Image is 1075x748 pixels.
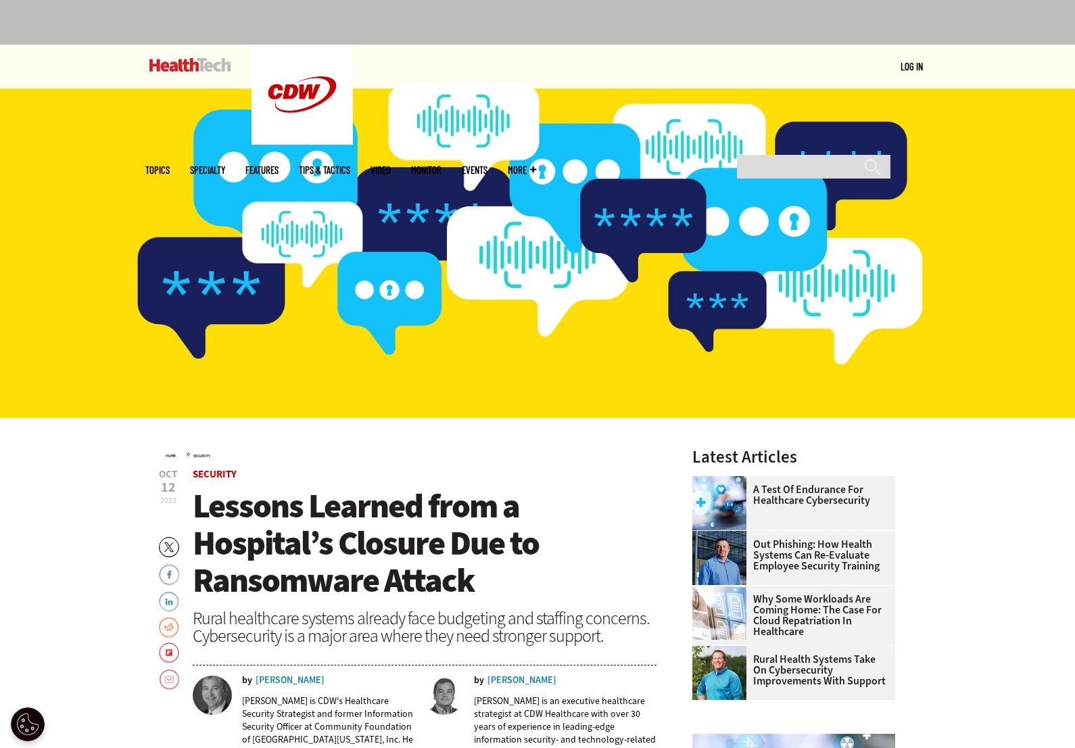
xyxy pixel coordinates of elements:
img: Jim Roeder [692,646,746,700]
a: Log in [901,60,923,72]
img: Mike Gregory [193,676,232,715]
span: More [508,165,536,175]
a: Jim Roeder [692,646,753,657]
span: 2023 [160,495,176,506]
span: by [242,676,252,685]
span: 12 [159,481,177,494]
a: Why Some Workloads Are Coming Home: The Case for Cloud Repatriation in Healthcare [692,594,887,637]
div: Rural healthcare systems already face budgeting and staffing concerns. Cybersecurity is a major a... [193,609,656,645]
div: Cookie Settings [11,707,45,741]
a: Security [193,453,210,459]
div: User menu [901,60,923,74]
a: Out Phishing: How Health Systems Can Re-Evaluate Employee Security Training [692,539,887,571]
img: Electronic health records [692,586,746,640]
a: Security [193,467,237,481]
button: Open Preferences [11,707,45,741]
img: Matt Sickles [425,676,464,715]
a: [PERSON_NAME] [256,676,325,685]
a: Events [462,165,487,175]
a: Tips & Tactics [299,165,350,175]
a: Electronic health records [692,586,753,597]
a: Rural Health Systems Take On Cybersecurity Improvements with Support [692,654,887,686]
a: [PERSON_NAME] [487,676,556,685]
span: Lessons Learned from a Hospital’s Closure Due to Ransomware Attack [193,484,539,603]
a: MonITor [411,165,441,175]
a: Features [245,165,279,175]
span: Topics [145,165,170,175]
a: A Test of Endurance for Healthcare Cybersecurity [692,484,887,506]
a: CDW [252,134,353,148]
span: Specialty [190,165,225,175]
img: Scott Currie [692,531,746,585]
span: Oct [159,469,177,480]
a: Scott Currie [692,531,753,542]
img: Healthcare cybersecurity [692,476,746,530]
img: Home [149,58,231,72]
span: by [474,676,484,685]
h3: Latest Articles [692,448,895,465]
a: Healthcare cybersecurity [692,476,753,487]
a: Home [166,453,176,459]
a: Video [371,165,391,175]
div: » [166,448,656,459]
img: Home [252,45,353,145]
